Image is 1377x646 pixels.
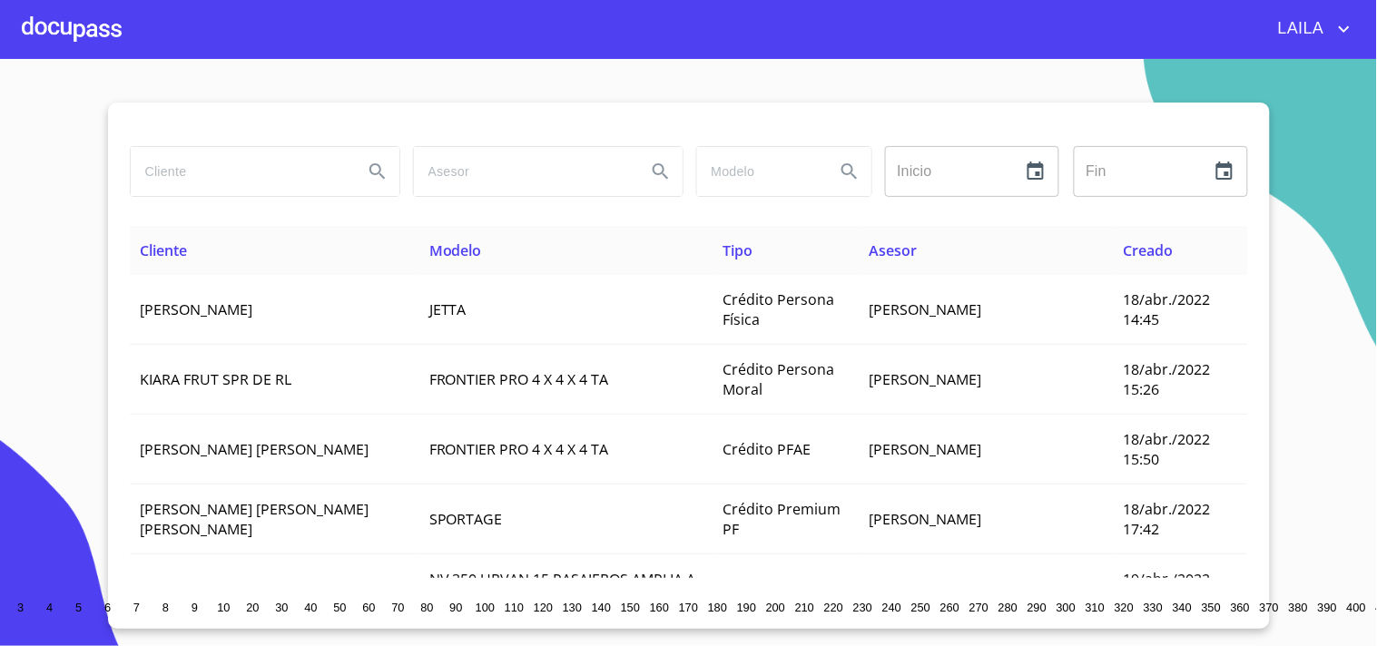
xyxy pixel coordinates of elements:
[1123,289,1210,329] span: 18/abr./2022 14:45
[476,601,495,614] span: 100
[1264,15,1355,44] button: account of current user
[1081,592,1110,622] button: 310
[882,601,901,614] span: 240
[246,601,259,614] span: 20
[703,592,733,622] button: 180
[878,592,907,622] button: 240
[1260,601,1279,614] span: 370
[141,439,369,459] span: [PERSON_NAME] [PERSON_NAME]
[697,147,821,196] input: search
[1115,601,1134,614] span: 320
[1168,592,1197,622] button: 340
[131,147,349,196] input: search
[1139,592,1168,622] button: 330
[141,240,188,260] span: Cliente
[1123,240,1173,260] span: Creado
[621,601,640,614] span: 150
[355,592,384,622] button: 60
[853,601,872,614] span: 230
[708,601,727,614] span: 180
[217,601,230,614] span: 10
[268,592,297,622] button: 30
[429,299,467,319] span: JETTA
[529,592,558,622] button: 120
[442,592,471,622] button: 90
[297,592,326,622] button: 40
[587,592,616,622] button: 140
[1173,601,1192,614] span: 340
[275,601,288,614] span: 30
[645,592,674,622] button: 160
[1264,15,1333,44] span: LAILA
[558,592,587,622] button: 130
[766,601,785,614] span: 200
[1110,592,1139,622] button: 320
[384,592,413,622] button: 70
[674,592,703,622] button: 170
[429,369,609,389] span: FRONTIER PRO 4 X 4 X 4 TA
[1023,592,1052,622] button: 290
[911,601,930,614] span: 250
[326,592,355,622] button: 50
[1318,601,1337,614] span: 390
[795,601,814,614] span: 210
[723,499,841,539] span: Crédito Premium PF
[239,592,268,622] button: 20
[429,569,696,609] span: NV 350 URVAN 15 PASAJEROS AMPLIA A A PAQ SEG T M
[592,601,611,614] span: 140
[35,592,64,622] button: 4
[965,592,994,622] button: 270
[1226,592,1255,622] button: 360
[940,601,959,614] span: 260
[723,359,835,399] span: Crédito Persona Moral
[500,592,529,622] button: 110
[994,592,1023,622] button: 280
[192,601,198,614] span: 9
[17,601,24,614] span: 3
[733,592,762,622] button: 190
[870,509,982,529] span: [PERSON_NAME]
[1284,592,1313,622] button: 380
[141,499,369,539] span: [PERSON_NAME] [PERSON_NAME] [PERSON_NAME]
[969,601,988,614] span: 270
[870,299,982,319] span: [PERSON_NAME]
[181,592,210,622] button: 9
[849,592,878,622] button: 230
[64,592,93,622] button: 5
[737,601,756,614] span: 190
[1347,601,1366,614] span: 400
[152,592,181,622] button: 8
[828,150,871,193] button: Search
[824,601,843,614] span: 220
[1123,359,1210,399] span: 18/abr./2022 15:26
[1123,569,1210,609] span: 19/abr./2022 13:20
[936,592,965,622] button: 260
[1343,592,1372,622] button: 400
[429,509,503,529] span: SPORTAGE
[679,601,698,614] span: 170
[1057,601,1076,614] span: 300
[820,592,849,622] button: 220
[420,601,433,614] span: 80
[870,240,918,260] span: Asesor
[723,439,811,459] span: Crédito PFAE
[1289,601,1308,614] span: 380
[639,150,683,193] button: Search
[413,592,442,622] button: 80
[998,601,1018,614] span: 280
[123,592,152,622] button: 7
[870,439,982,459] span: [PERSON_NAME]
[104,601,111,614] span: 6
[791,592,820,622] button: 210
[1144,601,1163,614] span: 330
[46,601,53,614] span: 4
[304,601,317,614] span: 40
[650,601,669,614] span: 160
[1255,592,1284,622] button: 370
[1313,592,1343,622] button: 390
[907,592,936,622] button: 250
[429,439,609,459] span: FRONTIER PRO 4 X 4 X 4 TA
[762,592,791,622] button: 200
[1231,601,1250,614] span: 360
[93,592,123,622] button: 6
